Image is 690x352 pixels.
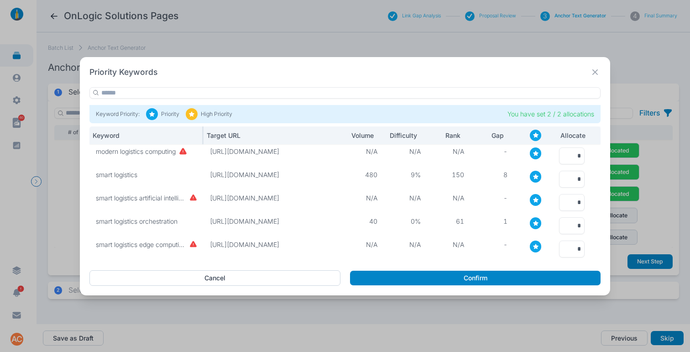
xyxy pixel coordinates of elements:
[161,110,179,118] p: Priority
[434,194,464,202] p: N/A
[89,67,157,78] h2: Priority Keywords
[344,131,374,140] p: Volume
[390,194,421,202] p: N/A
[434,217,464,226] p: 61
[434,171,464,179] p: 150
[350,271,601,285] button: Confirm
[434,147,464,156] p: N/A
[434,241,464,249] p: N/A
[474,131,504,140] p: Gap
[96,194,186,202] p: smart logistics artificial intelligence
[347,147,377,156] p: N/A
[477,241,507,249] p: -
[507,110,594,118] p: You have set 2 / 2 allocations
[96,217,197,226] p: smart logistics orchestration
[347,217,377,226] p: 40
[347,241,377,249] p: N/A
[560,131,580,140] p: Allocate
[390,147,421,156] p: N/A
[207,131,329,140] p: Target URL
[347,194,377,202] p: N/A
[477,217,507,226] p: 1
[477,194,507,202] p: -
[210,241,334,249] p: [URL][DOMAIN_NAME]
[96,110,140,118] p: Keyword Priority:
[347,171,377,179] p: 480
[390,241,421,249] p: N/A
[210,217,334,226] p: [URL][DOMAIN_NAME]
[210,194,334,202] p: [URL][DOMAIN_NAME]
[210,171,334,179] p: [URL][DOMAIN_NAME]
[390,217,421,226] p: 0%
[93,131,193,140] p: Keyword
[477,171,507,179] p: 8
[390,171,421,179] p: 9%
[96,171,197,179] p: smart logistics
[430,131,460,140] p: Rank
[477,147,507,156] p: -
[210,147,334,156] p: [URL][DOMAIN_NAME]
[96,147,176,156] p: modern logistics computing
[96,241,186,249] p: smart logistics edge computing
[201,110,232,118] p: High Priority
[387,131,417,140] p: Difficulty
[89,270,340,286] button: Cancel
